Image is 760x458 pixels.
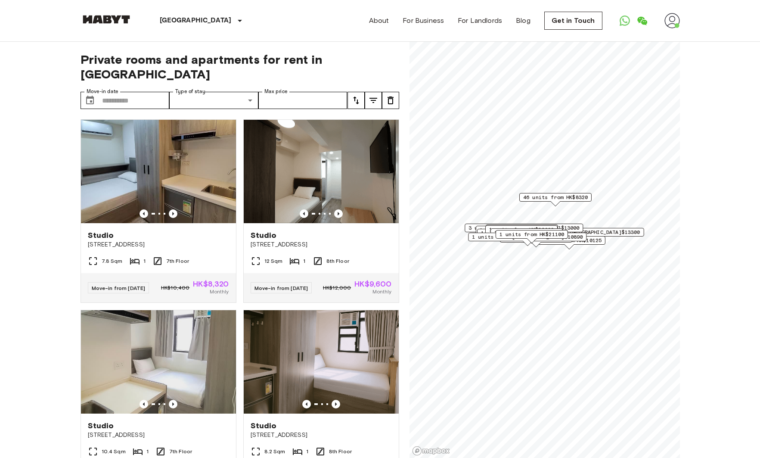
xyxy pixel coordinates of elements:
span: Monthly [210,288,229,296]
span: 7.8 Sqm [102,257,123,265]
span: Studio [88,230,114,240]
p: [GEOGRAPHIC_DATA] [160,16,232,26]
img: Marketing picture of unit HK-01-067-046-01 [244,120,399,223]
img: avatar [664,13,680,28]
span: 1 units from [GEOGRAPHIC_DATA]$10890 [472,233,583,241]
span: 8th Floor [329,448,352,455]
div: Map marker [485,225,557,239]
label: Type of stay [175,88,205,95]
label: Max price [264,88,288,95]
button: Previous image [140,400,148,408]
div: Map marker [485,224,558,238]
a: Blog [516,16,530,26]
span: 1 units from HK$10650 [479,226,544,234]
a: About [369,16,389,26]
span: Move-in from [DATE] [92,285,146,291]
span: Private rooms and apartments for rent in [GEOGRAPHIC_DATA] [81,52,399,81]
span: 46 units from HK$8320 [523,193,587,201]
span: Studio [88,421,114,431]
div: Map marker [519,193,591,206]
a: Get in Touch [544,12,602,30]
button: Previous image [302,400,311,408]
span: Studio [251,230,277,240]
span: 1 [146,448,149,455]
button: tune [347,92,365,109]
button: Previous image [300,209,308,218]
span: 1 units from HK$10125 [537,237,601,244]
a: Marketing picture of unit HK-01-067-046-01Previous imagePrevious imageStudio[STREET_ADDRESS]12 Sq... [243,119,399,303]
button: Choose date [81,92,99,109]
a: Open WeChat [633,12,651,29]
span: 1 [143,257,146,265]
span: Studio [251,421,277,431]
span: [STREET_ADDRESS] [251,240,392,249]
span: [STREET_ADDRESS] [88,240,229,249]
div: Map marker [533,236,605,249]
span: HK$8,320 [193,280,229,288]
button: tune [382,92,399,109]
div: Map marker [468,233,586,246]
button: Previous image [169,209,177,218]
button: Previous image [169,400,177,408]
div: Map marker [477,229,549,242]
span: 10.4 Sqm [102,448,126,455]
span: 1 units from HK$11450 [494,229,558,237]
a: Mapbox logo [412,446,450,456]
span: 8th Floor [326,257,349,265]
div: Map marker [522,228,644,241]
span: 8.2 Sqm [264,448,285,455]
span: 12 units from [GEOGRAPHIC_DATA]$13300 [526,228,640,236]
a: Marketing picture of unit HK-01-067-042-01Previous imagePrevious imageStudio[STREET_ADDRESS]7.8 S... [81,119,236,303]
span: Move-in from [DATE] [254,285,308,291]
div: Map marker [490,228,562,242]
span: HK$9,600 [354,280,391,288]
span: 1 units from HK$21100 [499,231,564,238]
span: 7th Floor [169,448,192,455]
button: Previous image [332,400,340,408]
span: 1 [303,257,305,265]
img: Marketing picture of unit HK-01-067-052-01 [244,310,399,414]
img: Habyt [81,15,132,24]
a: Open WhatsApp [616,12,633,29]
div: Map marker [475,226,548,239]
span: 1 units from HK$11200 [481,229,545,237]
span: [STREET_ADDRESS] [251,431,392,439]
span: HK$10,400 [161,284,189,292]
a: For Business [403,16,444,26]
span: [STREET_ADDRESS] [88,431,229,439]
button: tune [365,92,382,109]
div: Map marker [465,224,583,237]
button: Previous image [334,209,343,218]
span: 2 units from HK$10170 [489,225,554,233]
span: HK$12,000 [323,284,351,292]
span: 3 units from [GEOGRAPHIC_DATA]$13000 [468,224,579,232]
img: Marketing picture of unit HK-01-067-042-01 [81,120,236,223]
span: Monthly [372,288,391,296]
label: Move-in date [87,88,118,95]
button: Previous image [140,209,148,218]
span: 12 Sqm [264,257,283,265]
span: 1 units from HK$22000 [489,226,553,234]
div: Map marker [495,230,568,243]
span: 7th Floor [166,257,189,265]
a: For Landlords [458,16,502,26]
span: 1 [306,448,308,455]
img: Marketing picture of unit HK-01-067-044-01 [81,310,236,414]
